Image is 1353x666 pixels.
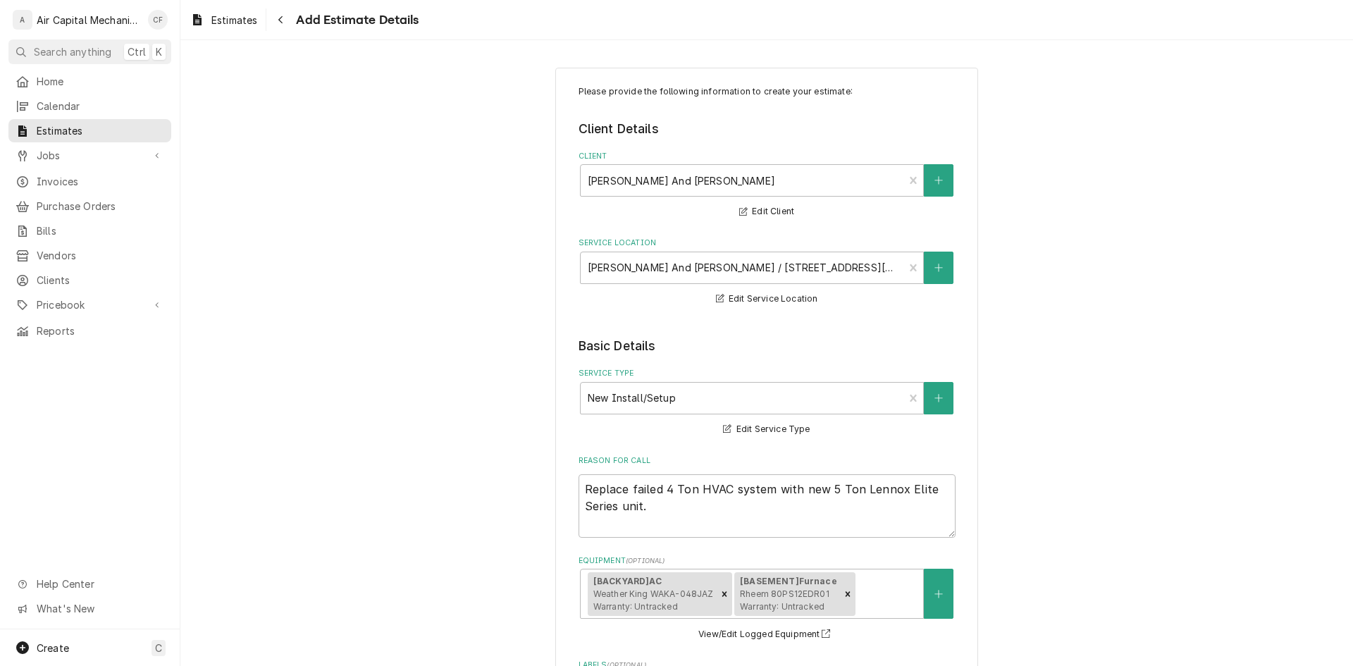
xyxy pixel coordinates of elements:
[37,174,164,189] span: Invoices
[37,74,164,89] span: Home
[37,297,143,312] span: Pricebook
[37,601,163,616] span: What's New
[8,597,171,620] a: Go to What's New
[8,244,171,267] a: Vendors
[934,589,943,599] svg: Create New Equipment
[579,368,956,379] label: Service Type
[37,99,164,113] span: Calendar
[579,555,956,567] label: Equipment
[579,238,956,307] div: Service Location
[924,569,953,619] button: Create New Equipment
[211,13,257,27] span: Estimates
[34,44,111,59] span: Search anything
[37,248,164,263] span: Vendors
[37,199,164,214] span: Purchase Orders
[8,195,171,218] a: Purchase Orders
[37,576,163,591] span: Help Center
[37,642,69,654] span: Create
[8,219,171,242] a: Bills
[13,10,32,30] div: A
[934,393,943,403] svg: Create New Service
[8,119,171,142] a: Estimates
[696,625,837,643] button: View/Edit Logged Equipment
[579,238,956,249] label: Service Location
[740,588,829,612] span: Rheem 80PS12EDR01 Warranty: Untracked
[579,151,956,162] label: Client
[8,170,171,193] a: Invoices
[8,144,171,167] a: Go to Jobs
[714,290,820,308] button: Edit Service Location
[579,455,956,467] label: Reason For Call
[924,252,953,284] button: Create New Location
[8,572,171,596] a: Go to Help Center
[8,293,171,316] a: Go to Pricebook
[579,368,956,438] div: Service Type
[840,572,855,616] div: Remove [object Object]
[269,8,292,31] button: Navigate back
[8,70,171,93] a: Home
[579,85,956,98] p: Please provide the following information to create your estimate:
[626,557,665,565] span: ( optional )
[579,120,956,138] legend: Client Details
[37,148,143,163] span: Jobs
[924,382,953,414] button: Create New Service
[579,555,956,643] div: Equipment
[593,588,714,612] span: Weather King WAKA-048JAZ Warranty: Untracked
[740,576,837,586] strong: [BASEMENT] Furnace
[717,572,732,616] div: Remove [object Object]
[579,455,956,538] div: Reason For Call
[737,203,796,221] button: Edit Client
[37,123,164,138] span: Estimates
[721,421,812,438] button: Edit Service Type
[8,319,171,343] a: Reports
[593,576,662,586] strong: [BACKYARD] AC
[934,175,943,185] svg: Create New Client
[155,641,162,655] span: C
[579,474,956,538] textarea: Replace failed 4 Ton HVAC system with new 5 Ton Lennox Elite Series unit.
[37,223,164,238] span: Bills
[8,94,171,118] a: Calendar
[924,164,953,197] button: Create New Client
[934,263,943,273] svg: Create New Location
[579,151,956,221] div: Client
[37,13,140,27] div: Air Capital Mechanical
[292,11,419,30] span: Add Estimate Details
[579,337,956,355] legend: Basic Details
[185,8,263,32] a: Estimates
[8,269,171,292] a: Clients
[37,323,164,338] span: Reports
[128,44,146,59] span: Ctrl
[37,273,164,288] span: Clients
[148,10,168,30] div: CF
[156,44,162,59] span: K
[8,39,171,64] button: Search anythingCtrlK
[148,10,168,30] div: Charles Faure's Avatar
